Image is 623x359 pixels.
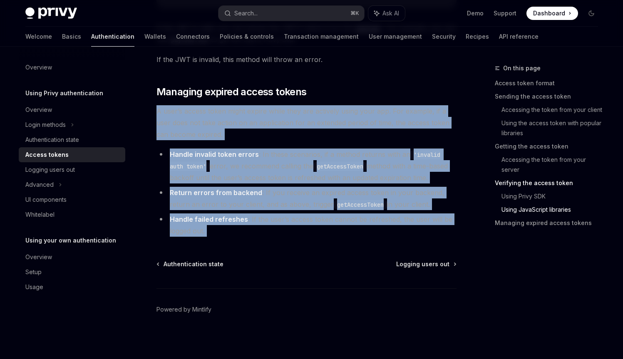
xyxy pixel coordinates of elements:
a: Overview [19,102,125,117]
a: Logging users out [396,260,456,268]
a: Authentication state [19,132,125,147]
span: On this page [503,63,541,73]
a: Authentication state [157,260,223,268]
strong: Return errors from backend [170,188,262,197]
li: : In these scenarios, if a method returns with an error, we recommend calling the method with a t... [156,149,457,183]
a: Wallets [144,27,166,47]
a: Using the access token with popular libraries [501,116,605,140]
strong: Handle failed refreshes [170,215,248,223]
div: Logging users out [25,165,75,175]
a: Powered by Mintlify [156,305,211,314]
li: : If the user’s access token cannot be refreshed, the user will be logged out. [156,213,457,237]
a: Connectors [176,27,210,47]
div: Login methods [25,120,66,130]
a: Security [432,27,456,47]
a: Welcome [25,27,52,47]
div: Authentication state [25,135,79,145]
span: If the JWT is invalid, this method will throw an error. [156,54,457,65]
a: Basics [62,27,81,47]
a: Sending the access token [495,90,605,103]
a: Overview [19,250,125,265]
code: getAccessToken [313,162,367,171]
a: Authentication [91,27,134,47]
div: Overview [25,105,52,115]
a: Transaction management [284,27,359,47]
div: Search... [234,8,258,18]
span: ⌘ K [350,10,359,17]
code: 'invalid auth token' [170,150,440,171]
a: Setup [19,265,125,280]
a: Demo [467,9,484,17]
span: Logging users out [396,260,449,268]
div: Advanced [25,180,54,190]
a: API reference [499,27,539,47]
div: Setup [25,267,42,277]
a: Logging users out [19,162,125,177]
a: Accessing the token from your client [501,103,605,116]
div: UI components [25,195,67,205]
a: Getting the access token [495,140,605,153]
a: Whitelabel [19,207,125,222]
a: Verifying the access token [495,176,605,190]
span: A user’s access token might expire while they are actively using your app. For example, if a user... [156,105,457,140]
img: dark logo [25,7,77,19]
a: Policies & controls [220,27,274,47]
a: Support [494,9,516,17]
button: Toggle dark mode [585,7,598,20]
div: Access tokens [25,150,69,160]
span: Ask AI [382,9,399,17]
a: Managing expired access tokens [495,216,605,230]
code: getAccessToken [334,200,387,209]
div: Overview [25,252,52,262]
span: Managing expired access tokens [156,85,307,99]
h5: Using your own authentication [25,235,116,245]
a: UI components [19,192,125,207]
a: Using JavaScript libraries [501,203,605,216]
strong: Handle invalid token errors [170,150,259,158]
button: Search...⌘K [218,6,364,21]
div: Overview [25,62,52,72]
a: Accessing the token from your server [501,153,605,176]
a: User management [369,27,422,47]
a: Dashboard [526,7,578,20]
div: Usage [25,282,43,292]
span: Dashboard [533,9,565,17]
a: Access tokens [19,147,125,162]
span: Authentication state [164,260,223,268]
button: Ask AI [368,6,405,21]
a: Using Privy SDK [501,190,605,203]
div: Whitelabel [25,210,55,220]
a: Usage [19,280,125,295]
a: Recipes [466,27,489,47]
li: : If you receive an expired access token in your backend, return an error to your client, and as ... [156,187,457,210]
a: Access token format [495,77,605,90]
a: Overview [19,60,125,75]
h5: Using Privy authentication [25,88,103,98]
